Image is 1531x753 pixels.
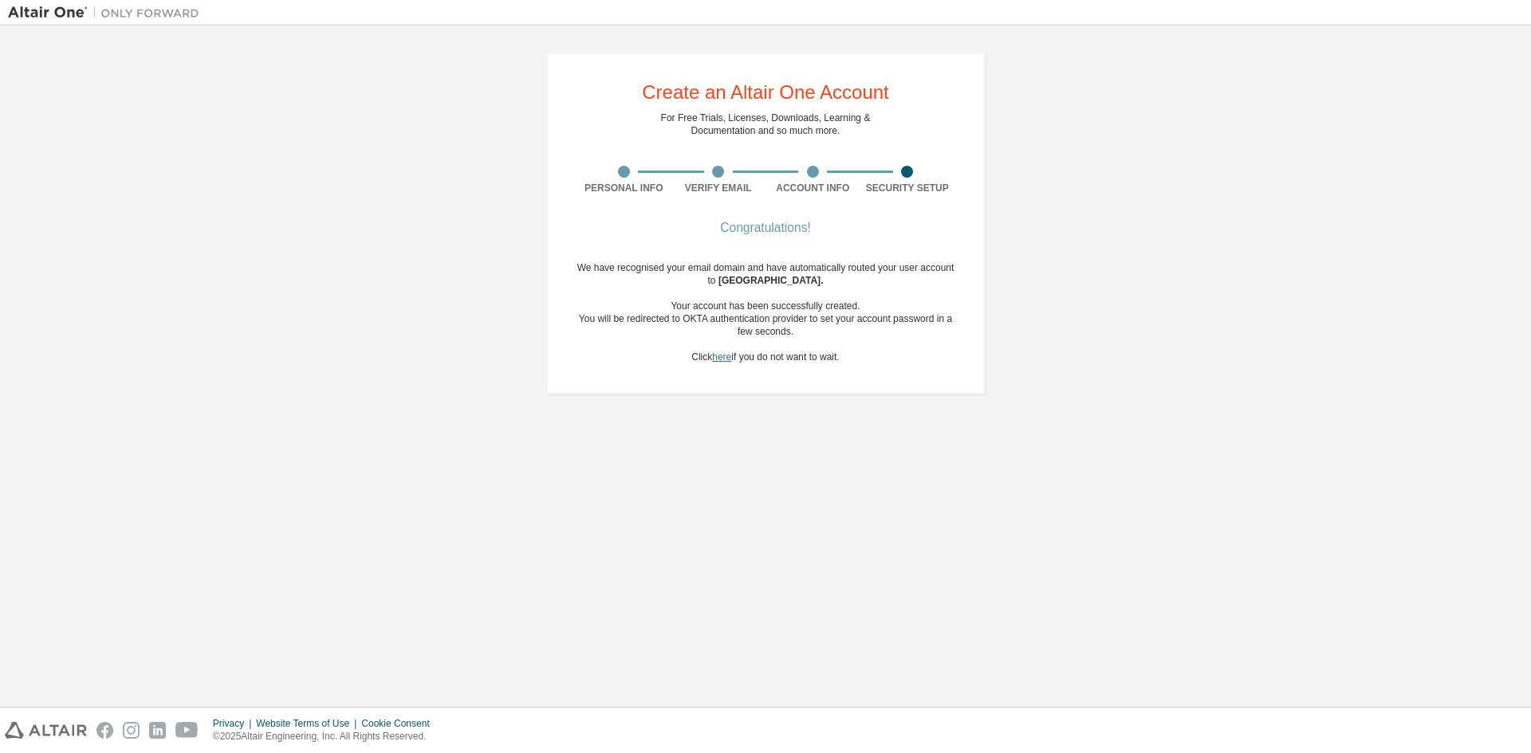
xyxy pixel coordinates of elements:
[577,182,671,194] div: Personal Info
[765,182,860,194] div: Account Info
[361,717,439,730] div: Cookie Consent
[718,275,824,286] span: [GEOGRAPHIC_DATA] .
[712,351,731,363] a: here
[149,722,166,739] img: linkedin.svg
[5,722,87,739] img: altair_logo.svg
[96,722,113,739] img: facebook.svg
[256,717,361,730] div: Website Terms of Use
[577,261,954,363] div: We have recognised your email domain and have automatically routed your user account to Click if ...
[213,717,256,730] div: Privacy
[860,182,955,194] div: Security Setup
[577,300,954,312] div: Your account has been successfully created.
[8,5,207,21] img: Altair One
[642,83,889,102] div: Create an Altair One Account
[213,730,439,743] p: © 2025 Altair Engineering, Inc. All Rights Reserved.
[123,722,140,739] img: instagram.svg
[175,722,199,739] img: youtube.svg
[577,312,954,338] div: You will be redirected to OKTA authentication provider to set your account password in a few seco...
[577,223,954,233] div: Congratulations!
[671,182,766,194] div: Verify Email
[661,112,871,137] div: For Free Trials, Licenses, Downloads, Learning & Documentation and so much more.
